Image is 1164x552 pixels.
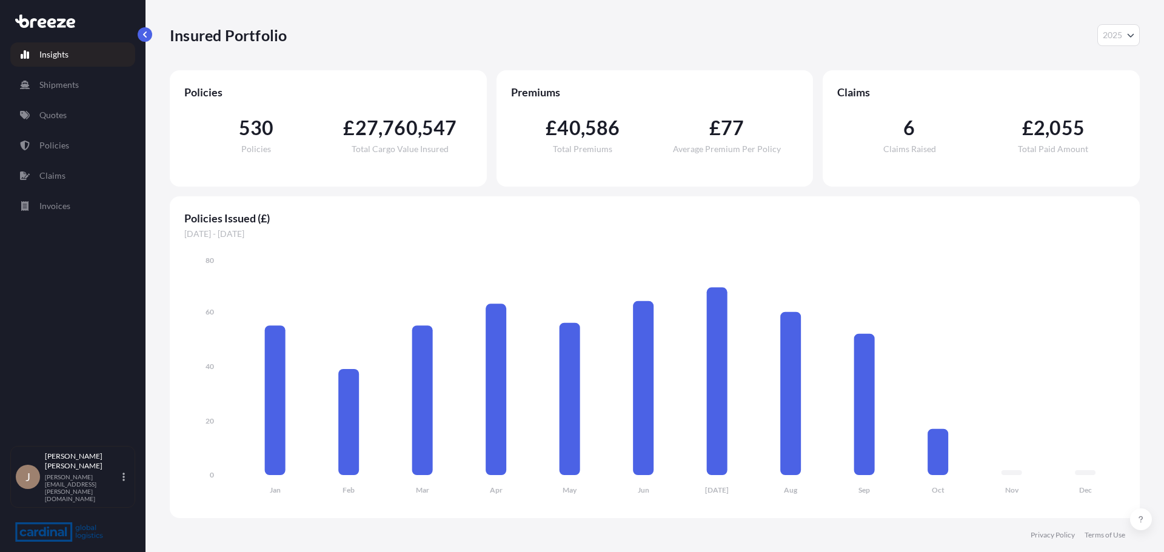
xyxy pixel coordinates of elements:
a: Terms of Use [1085,530,1125,540]
span: 2 [1034,118,1045,138]
a: Claims [10,164,135,188]
p: Invoices [39,200,70,212]
p: [PERSON_NAME] [PERSON_NAME] [45,451,120,471]
span: J [25,471,30,483]
span: Claims Raised [883,145,936,153]
span: Total Premiums [553,145,612,153]
tspan: 60 [206,307,214,316]
img: organization-logo [15,522,103,542]
tspan: Nov [1005,485,1019,494]
tspan: Jan [270,485,281,494]
tspan: Feb [343,485,355,494]
p: Quotes [39,109,67,121]
p: Policies [39,139,69,151]
span: Claims [837,85,1125,99]
p: Insured Portfolio [170,25,287,45]
span: 530 [239,118,274,138]
span: [DATE] - [DATE] [184,228,1125,240]
span: £ [709,118,721,138]
span: 6 [903,118,915,138]
span: , [581,118,585,138]
p: Insights [39,48,69,61]
span: Average Premium Per Policy [673,145,781,153]
span: Premiums [511,85,799,99]
p: Shipments [39,79,79,91]
tspan: Oct [932,485,945,494]
tspan: 20 [206,416,214,425]
tspan: 40 [206,362,214,371]
a: Quotes [10,103,135,127]
span: 547 [422,118,457,138]
tspan: 0 [210,470,214,479]
tspan: [DATE] [705,485,729,494]
span: Policies [241,145,271,153]
span: 27 [355,118,378,138]
tspan: Aug [784,485,798,494]
tspan: Mar [416,485,429,494]
a: Insights [10,42,135,67]
span: , [378,118,383,138]
span: Policies [184,85,472,99]
span: 055 [1049,118,1085,138]
tspan: Jun [638,485,649,494]
a: Privacy Policy [1031,530,1075,540]
tspan: Sep [858,485,870,494]
span: Total Paid Amount [1018,145,1088,153]
tspan: Dec [1079,485,1092,494]
span: 2025 [1103,29,1122,41]
span: £ [1022,118,1034,138]
span: Policies Issued (£) [184,211,1125,225]
tspan: 80 [206,256,214,265]
span: 760 [383,118,418,138]
a: Policies [10,133,135,158]
span: , [1045,118,1049,138]
span: , [418,118,422,138]
span: £ [343,118,355,138]
p: Claims [39,170,65,182]
a: Invoices [10,194,135,218]
span: £ [546,118,557,138]
a: Shipments [10,73,135,97]
span: 77 [721,118,744,138]
p: [PERSON_NAME][EMAIL_ADDRESS][PERSON_NAME][DOMAIN_NAME] [45,473,120,502]
tspan: Apr [490,485,503,494]
tspan: May [563,485,577,494]
span: 586 [585,118,620,138]
span: 40 [557,118,580,138]
button: Year Selector [1097,24,1140,46]
span: Total Cargo Value Insured [352,145,449,153]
